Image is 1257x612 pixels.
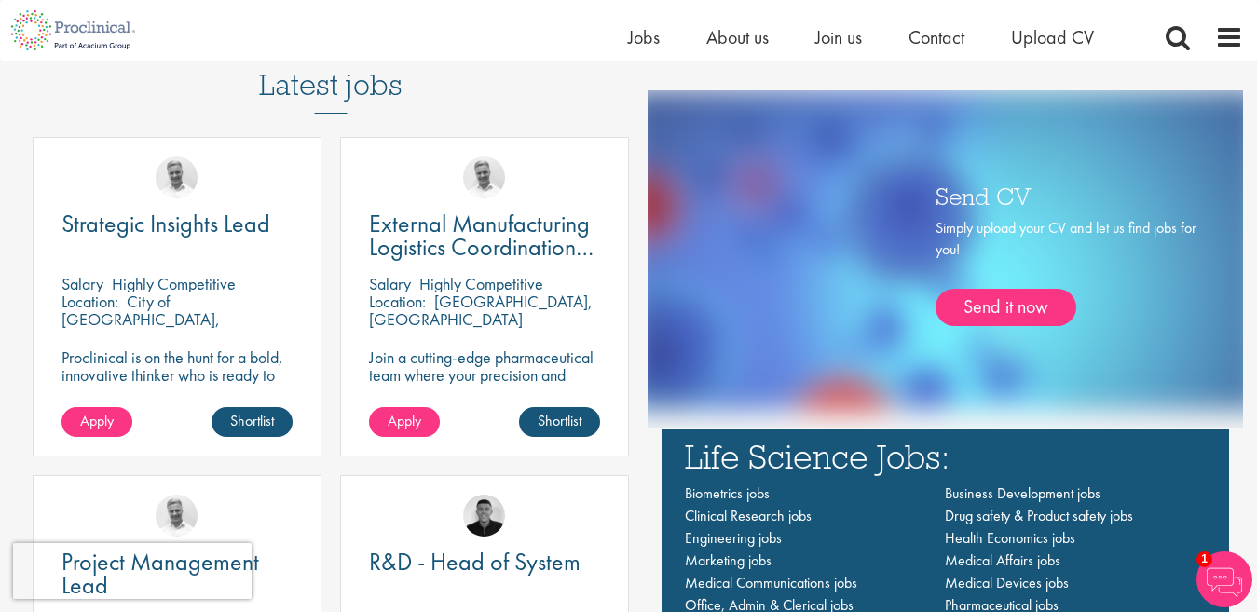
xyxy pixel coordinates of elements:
[369,407,440,437] a: Apply
[936,289,1076,326] a: Send it now
[61,208,270,239] span: Strategic Insights Lead
[685,551,772,570] a: Marketing jobs
[815,25,862,49] a: Join us
[945,483,1100,503] a: Business Development jobs
[156,495,198,537] img: Joshua Bye
[61,407,132,437] a: Apply
[1196,551,1212,567] span: 1
[685,573,857,592] a: Medical Communications jobs
[369,273,411,294] span: Salary
[61,291,220,347] p: City of [GEOGRAPHIC_DATA], [GEOGRAPHIC_DATA]
[685,439,1207,473] h3: Life Science Jobs:
[419,273,543,294] p: Highly Competitive
[628,25,660,49] a: Jobs
[936,218,1196,326] div: Simply upload your CV and let us find jobs for you!
[61,273,103,294] span: Salary
[13,543,252,599] iframe: reCAPTCHA
[463,156,505,198] img: Joshua Bye
[463,495,505,537] img: Christian Andersen
[369,291,426,312] span: Location:
[61,212,293,236] a: Strategic Insights Lead
[519,407,600,437] a: Shortlist
[369,212,600,259] a: External Manufacturing Logistics Coordination Support
[156,156,198,198] img: Joshua Bye
[1011,25,1094,49] a: Upload CV
[1196,551,1252,607] img: Chatbot
[685,483,770,503] a: Biometrics jobs
[369,348,600,437] p: Join a cutting-edge pharmaceutical team where your precision and passion for supply chain will he...
[945,551,1060,570] a: Medical Affairs jobs
[945,528,1075,548] a: Health Economics jobs
[685,528,782,548] a: Engineering jobs
[909,25,964,49] a: Contact
[945,573,1069,592] a: Medical Devices jobs
[112,273,236,294] p: Highly Competitive
[369,208,594,286] span: External Manufacturing Logistics Coordination Support
[936,184,1196,208] h3: Send CV
[685,506,812,525] a: Clinical Research jobs
[706,25,769,49] a: About us
[369,291,593,330] p: [GEOGRAPHIC_DATA], [GEOGRAPHIC_DATA]
[259,22,403,114] h3: Latest jobs
[61,291,118,312] span: Location:
[80,411,114,430] span: Apply
[212,407,293,437] a: Shortlist
[369,551,600,574] a: R&D - Head of System
[369,546,581,578] span: R&D - Head of System
[388,411,421,430] span: Apply
[945,506,1133,525] a: Drug safety & Product safety jobs
[61,348,293,437] p: Proclinical is on the hunt for a bold, innovative thinker who is ready to help push the boundarie...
